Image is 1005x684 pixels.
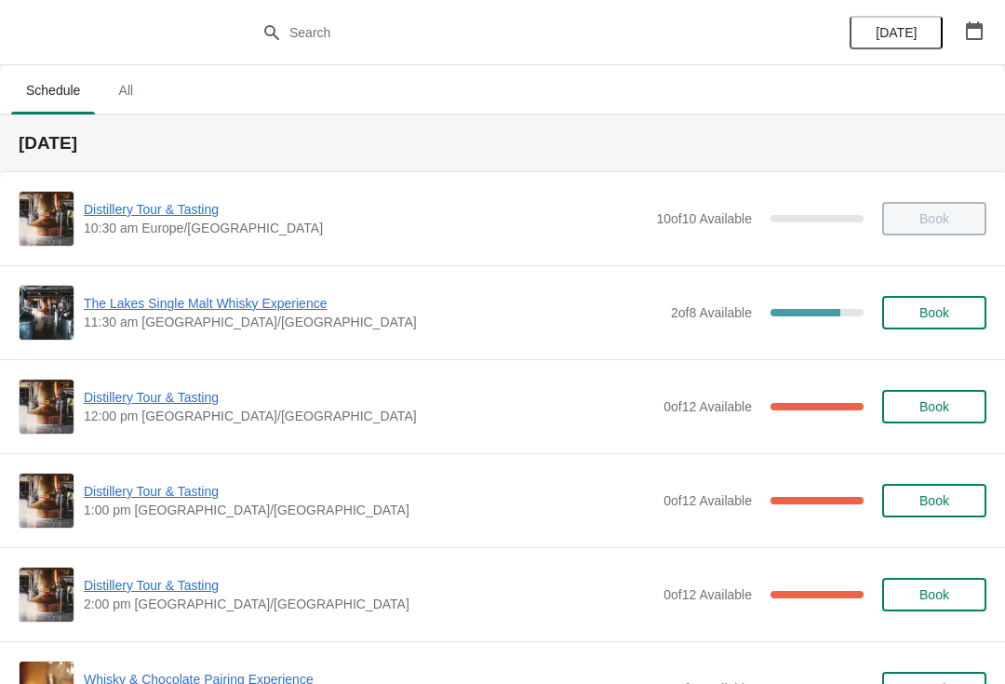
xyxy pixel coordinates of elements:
[882,296,986,329] button: Book
[20,380,74,434] img: Distillery Tour & Tasting | | 12:00 pm Europe/London
[919,587,949,602] span: Book
[20,286,74,340] img: The Lakes Single Malt Whisky Experience | | 11:30 am Europe/London
[11,74,95,107] span: Schedule
[663,399,752,414] span: 0 of 12 Available
[84,219,647,237] span: 10:30 am Europe/[GEOGRAPHIC_DATA]
[84,294,662,313] span: The Lakes Single Malt Whisky Experience
[919,493,949,508] span: Book
[20,474,74,528] img: Distillery Tour & Tasting | | 1:00 pm Europe/London
[84,482,654,501] span: Distillery Tour & Tasting
[19,134,986,153] h2: [DATE]
[288,16,754,49] input: Search
[882,390,986,423] button: Book
[84,501,654,519] span: 1:00 pm [GEOGRAPHIC_DATA]/[GEOGRAPHIC_DATA]
[84,407,654,425] span: 12:00 pm [GEOGRAPHIC_DATA]/[GEOGRAPHIC_DATA]
[850,16,943,49] button: [DATE]
[84,200,647,219] span: Distillery Tour & Tasting
[20,568,74,622] img: Distillery Tour & Tasting | | 2:00 pm Europe/London
[671,305,752,320] span: 2 of 8 Available
[84,313,662,331] span: 11:30 am [GEOGRAPHIC_DATA]/[GEOGRAPHIC_DATA]
[20,192,74,246] img: Distillery Tour & Tasting | | 10:30 am Europe/London
[84,576,654,595] span: Distillery Tour & Tasting
[656,211,752,226] span: 10 of 10 Available
[882,578,986,611] button: Book
[876,25,917,40] span: [DATE]
[919,305,949,320] span: Book
[84,388,654,407] span: Distillery Tour & Tasting
[102,74,149,107] span: All
[663,587,752,602] span: 0 of 12 Available
[663,493,752,508] span: 0 of 12 Available
[84,595,654,613] span: 2:00 pm [GEOGRAPHIC_DATA]/[GEOGRAPHIC_DATA]
[882,484,986,517] button: Book
[919,399,949,414] span: Book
